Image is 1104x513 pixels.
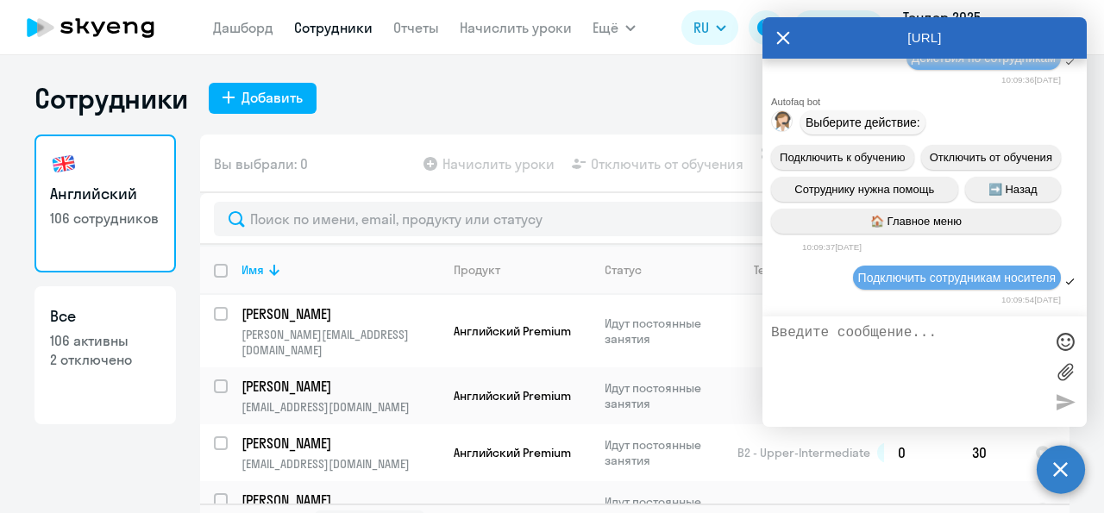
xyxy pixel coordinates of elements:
p: [EMAIL_ADDRESS][DOMAIN_NAME] [241,456,439,472]
p: [PERSON_NAME] [241,491,436,510]
p: [EMAIL_ADDRESS][DOMAIN_NAME] [241,399,439,415]
a: [PERSON_NAME] [241,304,439,323]
div: Текущий уровень [737,262,883,278]
span: Ещё [593,17,618,38]
div: Имя [241,262,264,278]
a: Английский106 сотрудников [34,135,176,272]
p: Тендер 2025, SPORTMASTER / Спортмастер [903,7,1063,48]
td: 0 [884,424,958,481]
a: Отчеты [393,19,439,36]
button: RU [681,10,738,45]
td: 30 [958,424,1021,481]
a: Начислить уроки [460,19,572,36]
h3: Английский [50,183,160,205]
time: 10:09:36[DATE] [1001,75,1061,84]
p: 106 активны [50,331,160,350]
div: Имя [241,262,439,278]
button: Подключить к обучению [771,145,914,170]
button: Отключить от обучения [921,145,1061,170]
p: Идут постоянные занятия [605,316,723,347]
span: Вы выбрали: 0 [214,153,308,174]
a: Все106 активны2 отключено [34,286,176,424]
p: 106 сотрудников [50,209,160,228]
div: Статус [605,262,723,278]
button: Сотруднику нужна помощь [771,177,958,202]
button: 🏠 Главное меню [771,209,1061,234]
button: ➡️ Назад [965,177,1062,202]
button: Ещё [593,10,636,45]
span: Подключить сотрудникам носителя [858,271,1056,285]
input: Поиск по имени, email, продукту или статусу [214,202,1056,236]
label: Лимит 10 файлов [1052,359,1078,385]
span: Выберите действие: [806,116,920,129]
div: Autofaq bot [771,97,1087,107]
a: [PERSON_NAME] [241,377,439,396]
p: [PERSON_NAME][EMAIL_ADDRESS][DOMAIN_NAME] [241,327,439,358]
time: 10:09:37[DATE] [802,242,862,252]
a: [PERSON_NAME] [241,434,439,453]
div: Статус [605,262,642,278]
p: [PERSON_NAME] [241,434,436,453]
img: english [50,150,78,178]
button: Балансbalance [793,10,884,45]
img: bot avatar [772,111,793,136]
a: [PERSON_NAME] [241,491,439,510]
span: 🏠 Главное меню [870,215,962,228]
p: Идут постоянные занятия [605,437,723,468]
span: ➡️ Назад [988,183,1038,196]
div: Текущий уровень [754,262,852,278]
span: B2 - Upper-Intermediate [737,445,870,460]
span: Отключить от обучения [930,151,1052,164]
h1: Сотрудники [34,81,188,116]
span: Английский Premium [454,323,571,339]
div: Продукт [454,262,500,278]
time: 10:09:54[DATE] [1001,295,1061,304]
span: RU [693,17,709,38]
button: Добавить [209,83,317,114]
span: Английский Premium [454,445,571,460]
p: 2 отключено [50,350,160,369]
p: [PERSON_NAME] [241,377,436,396]
div: Добавить [241,87,303,108]
p: Идут постоянные занятия [605,380,723,411]
div: Продукт [454,262,590,278]
span: Английский Premium [454,388,571,404]
a: Дашборд [213,19,273,36]
span: Сотруднику нужна помощь [794,183,934,196]
button: Тендер 2025, SPORTMASTER / Спортмастер [894,7,1089,48]
a: Сотрудники [294,19,373,36]
span: Подключить к обучению [780,151,906,164]
h3: Все [50,305,160,328]
p: [PERSON_NAME] [241,304,436,323]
